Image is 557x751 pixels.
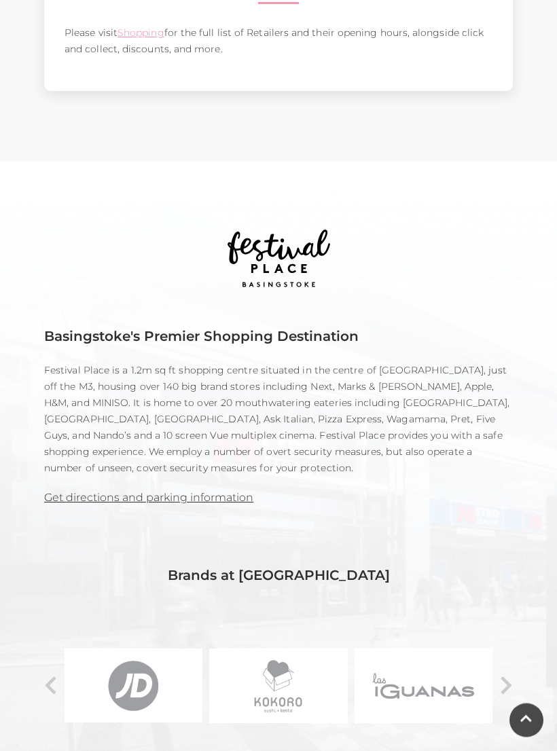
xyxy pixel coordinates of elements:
[65,25,492,58] p: Please visit for the full list of Retailers and their opening hours, alongside click and collect,...
[44,329,513,345] h5: Basingstoke's Premier Shopping Destination
[209,189,348,329] img: Festival Place
[44,568,513,617] h5: Brands at [GEOGRAPHIC_DATA]
[44,492,253,505] a: Get directions and parking information
[118,27,164,39] a: Shopping
[44,363,513,477] p: Festival Place is a 1.2m sq ft shopping centre situated in the centre of [GEOGRAPHIC_DATA], just ...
